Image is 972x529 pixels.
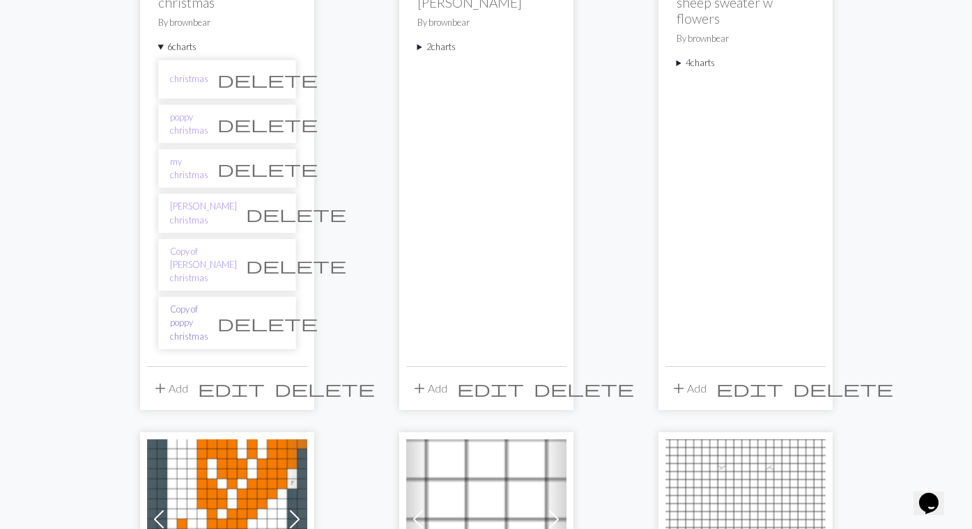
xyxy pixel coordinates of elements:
iframe: chat widget [913,473,958,515]
button: Add [147,375,193,402]
span: add [411,379,428,398]
span: delete [534,379,634,398]
p: By brownbear [158,16,296,29]
button: Delete [529,375,639,402]
button: Delete chart [208,310,327,336]
span: add [670,379,687,398]
span: delete [275,379,375,398]
button: Add [406,375,452,402]
span: delete [217,114,318,134]
summary: 2charts [417,40,555,54]
i: Edit [198,380,265,397]
button: Delete [788,375,898,402]
button: Delete chart [208,66,327,93]
button: Delete chart [208,111,327,137]
span: delete [217,159,318,178]
span: delete [246,255,346,275]
span: delete [217,313,318,333]
summary: 4charts [677,56,815,70]
a: [PERSON_NAME] christmas [170,200,237,226]
span: delete [217,70,318,89]
button: Delete chart [237,252,355,278]
span: edit [198,379,265,398]
i: Edit [716,380,783,397]
a: Copy of [PERSON_NAME] christmas [170,245,237,285]
a: poppy christmas [170,111,208,137]
p: By brownbear [677,32,815,45]
span: delete [793,379,893,398]
span: delete [246,204,346,223]
button: Delete chart [237,200,355,227]
button: Edit [452,375,529,402]
a: christmas [170,72,208,86]
span: edit [457,379,524,398]
i: Edit [457,380,524,397]
a: Fall leaves sweater 1 [147,511,307,524]
span: edit [716,379,783,398]
a: Copy of poppy christmas [170,303,208,343]
button: Add [665,375,711,402]
summary: 6charts [158,40,296,54]
span: add [152,379,169,398]
button: Delete chart [208,155,327,182]
a: my christmas [170,155,208,182]
button: Delete [270,375,380,402]
p: By brownbear [417,16,555,29]
a: wheat cable [406,511,566,524]
button: Edit [711,375,788,402]
button: Edit [193,375,270,402]
a: braid cable [665,511,826,524]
